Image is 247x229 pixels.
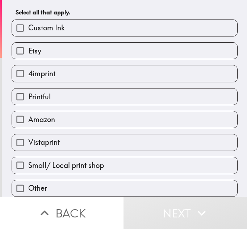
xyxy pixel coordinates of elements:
[28,114,55,125] span: Amazon
[16,8,234,16] h6: Select all that apply.
[28,160,104,170] span: Small/ Local print shop
[12,20,237,36] button: Custom Ink
[28,183,47,193] span: Other
[123,197,247,229] button: Next
[12,134,237,151] button: Vistaprint
[28,92,51,102] span: Printful
[12,157,237,173] button: Small/ Local print shop
[12,88,237,105] button: Printful
[28,46,41,56] span: Etsy
[12,65,237,82] button: 4imprint
[28,23,65,33] span: Custom Ink
[12,111,237,128] button: Amazon
[28,69,55,79] span: 4imprint
[12,180,237,196] button: Other
[28,137,60,147] span: Vistaprint
[12,43,237,59] button: Etsy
